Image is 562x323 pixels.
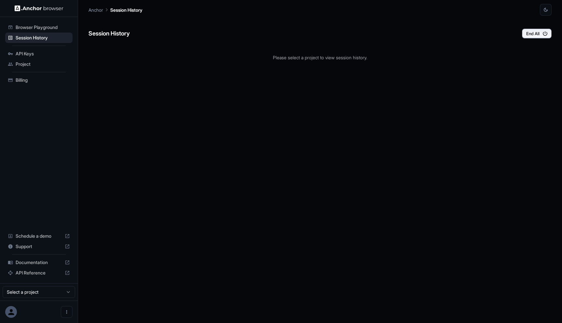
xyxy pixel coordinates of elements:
div: Support [5,241,73,252]
h6: Session History [88,29,130,38]
span: Schedule a demo [16,233,62,239]
p: Session History [110,7,142,13]
p: Anchor [88,7,103,13]
span: Billing [16,77,70,83]
span: API Reference [16,270,62,276]
span: Support [16,243,62,250]
p: Please select a project to view session history. [88,54,552,61]
span: Documentation [16,259,62,266]
div: Project [5,59,73,69]
button: End All [522,29,552,38]
div: Session History [5,33,73,43]
span: Browser Playground [16,24,70,31]
button: Open menu [61,306,73,318]
div: API Keys [5,49,73,59]
span: Project [16,61,70,67]
span: API Keys [16,50,70,57]
div: API Reference [5,268,73,278]
div: Schedule a demo [5,231,73,241]
div: Documentation [5,257,73,268]
span: Session History [16,35,70,41]
div: Browser Playground [5,22,73,33]
img: Anchor Logo [15,5,63,11]
nav: breadcrumb [88,6,142,13]
div: Billing [5,75,73,85]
